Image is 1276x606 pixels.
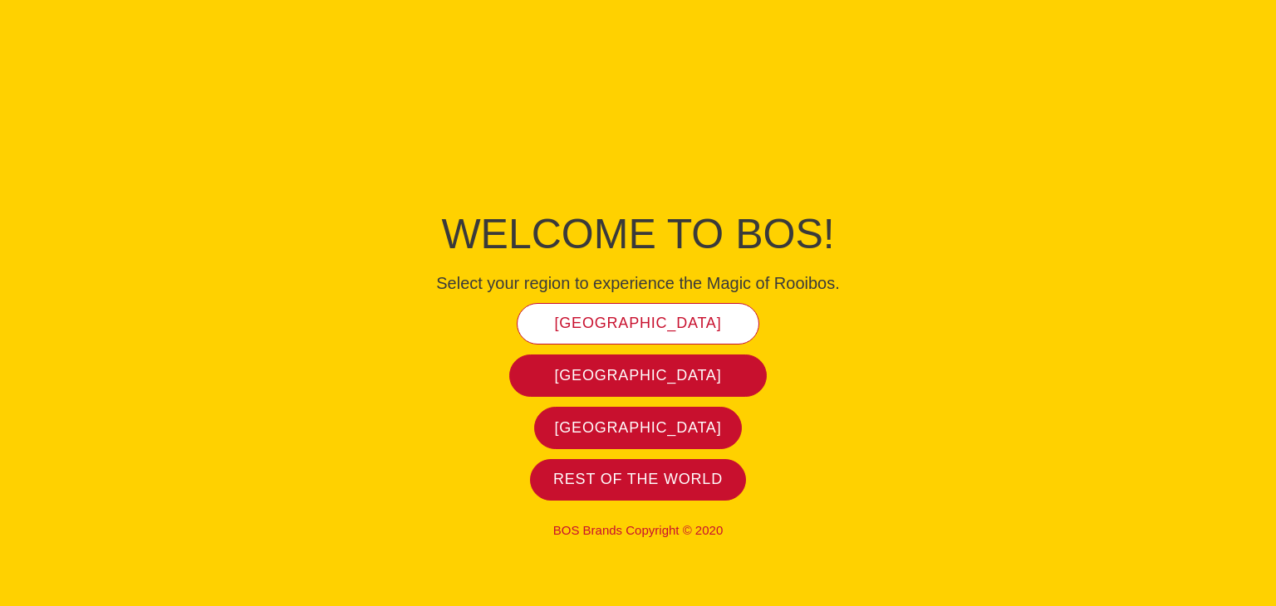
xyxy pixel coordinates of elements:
[264,523,1012,538] p: BOS Brands Copyright © 2020
[530,459,746,501] a: Rest of the world
[555,418,722,437] span: [GEOGRAPHIC_DATA]
[534,407,742,449] a: [GEOGRAPHIC_DATA]
[509,354,768,397] a: [GEOGRAPHIC_DATA]
[555,366,722,385] span: [GEOGRAPHIC_DATA]
[553,470,723,489] span: Rest of the world
[576,62,700,187] img: Bos Brands
[264,205,1012,263] h1: Welcome to BOS!
[517,303,760,345] a: [GEOGRAPHIC_DATA]
[555,314,722,333] span: [GEOGRAPHIC_DATA]
[264,273,1012,293] h4: Select your region to experience the Magic of Rooibos.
